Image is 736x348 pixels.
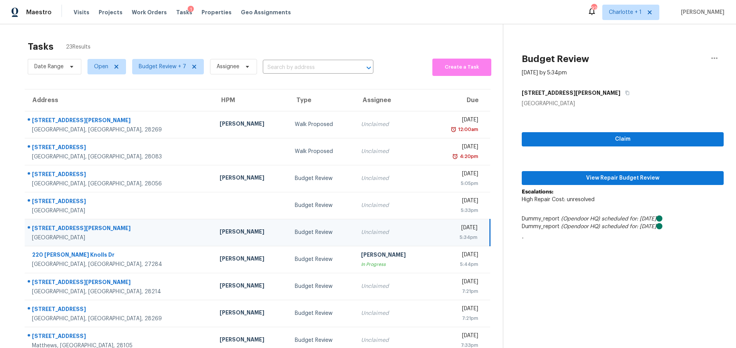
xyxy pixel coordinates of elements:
[25,89,213,111] th: Address
[263,62,352,74] input: Search by address
[561,224,600,229] i: (Opendoor HQ)
[436,261,478,268] div: 5:44pm
[522,171,724,185] button: View Repair Budget Review
[436,63,487,72] span: Create a Task
[220,255,282,264] div: [PERSON_NAME]
[522,189,553,195] b: Escalations:
[289,89,355,111] th: Type
[452,153,458,160] img: Overdue Alarm Icon
[436,116,478,126] div: [DATE]
[436,207,478,214] div: 5:33pm
[361,282,423,290] div: Unclaimed
[139,63,186,71] span: Budget Review + 7
[295,121,349,128] div: Walk Proposed
[32,153,207,161] div: [GEOGRAPHIC_DATA], [GEOGRAPHIC_DATA], 28083
[436,251,478,261] div: [DATE]
[295,256,349,263] div: Budget Review
[241,8,291,16] span: Geo Assignments
[32,305,207,315] div: [STREET_ADDRESS]
[32,126,207,134] div: [GEOGRAPHIC_DATA], [GEOGRAPHIC_DATA], 28269
[32,224,207,234] div: [STREET_ADDRESS][PERSON_NAME]
[528,173,718,183] span: View Repair Budget Review
[591,5,597,12] div: 92
[32,180,207,188] div: [GEOGRAPHIC_DATA], [GEOGRAPHIC_DATA], 28056
[220,309,282,318] div: [PERSON_NAME]
[678,8,724,16] span: [PERSON_NAME]
[220,228,282,237] div: [PERSON_NAME]
[32,234,207,242] div: [GEOGRAPHIC_DATA]
[609,8,642,16] span: Charlotte + 1
[361,261,423,268] div: In Progress
[522,197,595,202] span: High Repair Cost: unresolved
[34,63,64,71] span: Date Range
[295,148,349,155] div: Walk Proposed
[430,89,490,111] th: Due
[74,8,89,16] span: Visits
[522,69,567,77] div: [DATE] by 5:34pm
[32,288,207,296] div: [GEOGRAPHIC_DATA], [GEOGRAPHIC_DATA], 28214
[176,10,192,15] span: Tasks
[522,215,724,223] div: Dummy_report
[620,86,631,100] button: Copy Address
[361,148,423,155] div: Unclaimed
[361,121,423,128] div: Unclaimed
[361,202,423,209] div: Unclaimed
[561,216,600,222] i: (Opendoor HQ)
[361,336,423,344] div: Unclaimed
[202,8,232,16] span: Properties
[602,224,656,229] i: scheduled for: [DATE]
[436,305,478,314] div: [DATE]
[32,278,207,288] div: [STREET_ADDRESS][PERSON_NAME]
[436,197,478,207] div: [DATE]
[32,143,207,153] div: [STREET_ADDRESS]
[436,224,477,234] div: [DATE]
[602,216,656,222] i: scheduled for: [DATE]
[32,116,207,126] div: [STREET_ADDRESS][PERSON_NAME]
[220,336,282,345] div: [PERSON_NAME]
[188,6,194,13] div: 1
[32,261,207,268] div: [GEOGRAPHIC_DATA], [GEOGRAPHIC_DATA], 27284
[220,174,282,183] div: [PERSON_NAME]
[458,153,478,160] div: 4:20pm
[32,332,207,342] div: [STREET_ADDRESS]
[295,202,349,209] div: Budget Review
[436,180,478,187] div: 5:05pm
[26,8,52,16] span: Maestro
[363,62,374,73] button: Open
[295,282,349,290] div: Budget Review
[32,315,207,323] div: [GEOGRAPHIC_DATA], [GEOGRAPHIC_DATA], 28269
[522,234,724,242] p: -
[436,287,478,295] div: 7:21pm
[361,309,423,317] div: Unclaimed
[436,143,478,153] div: [DATE]
[94,63,108,71] span: Open
[450,126,457,133] img: Overdue Alarm Icon
[295,336,349,344] div: Budget Review
[522,223,724,230] div: Dummy_report
[32,251,207,261] div: 220 [PERSON_NAME] Knolls Dr
[66,43,91,51] span: 23 Results
[432,59,491,76] button: Create a Task
[522,55,589,63] h2: Budget Review
[528,134,718,144] span: Claim
[295,309,349,317] div: Budget Review
[213,89,288,111] th: HPM
[32,197,207,207] div: [STREET_ADDRESS]
[295,175,349,182] div: Budget Review
[361,251,423,261] div: [PERSON_NAME]
[457,126,478,133] div: 12:00am
[522,100,724,108] div: [GEOGRAPHIC_DATA]
[220,282,282,291] div: [PERSON_NAME]
[355,89,430,111] th: Assignee
[436,234,477,241] div: 5:34pm
[32,207,207,215] div: [GEOGRAPHIC_DATA]
[522,89,620,97] h5: [STREET_ADDRESS][PERSON_NAME]
[217,63,239,71] span: Assignee
[28,43,54,50] h2: Tasks
[436,314,478,322] div: 7:21pm
[295,229,349,236] div: Budget Review
[436,170,478,180] div: [DATE]
[132,8,167,16] span: Work Orders
[32,170,207,180] div: [STREET_ADDRESS]
[361,229,423,236] div: Unclaimed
